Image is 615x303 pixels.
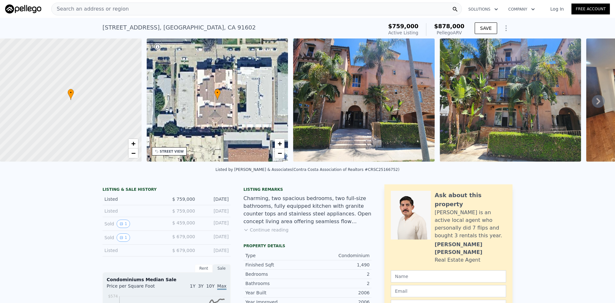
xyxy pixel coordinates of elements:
[388,23,419,29] span: $759,000
[172,234,195,239] span: $ 679,000
[245,271,307,277] div: Bedrooms
[195,264,213,273] div: Rent
[107,276,226,283] div: Condominiums Median Sale
[307,262,370,268] div: 1,490
[102,23,256,32] div: [STREET_ADDRESS] , [GEOGRAPHIC_DATA] , CA 91602
[275,139,284,148] a: Zoom in
[307,252,370,259] div: Condominium
[245,252,307,259] div: Type
[243,195,372,225] div: Charming, two spacious bedrooms, two full-size bathrooms, fully equipped kitchen with granite cou...
[571,4,610,14] a: Free Account
[307,271,370,277] div: 2
[172,208,195,214] span: $ 759,000
[214,90,221,96] span: •
[216,167,399,172] div: Listed by [PERSON_NAME] & Associates (Contra Costa Association of Realtors #CRSC25166752)
[172,220,195,225] span: $ 459,000
[278,149,282,157] span: −
[213,264,231,273] div: Sale
[108,294,118,299] tspan: $574
[245,262,307,268] div: Finished Sqft
[243,187,372,192] div: Listing remarks
[434,23,464,29] span: $878,000
[104,196,161,202] div: Listed
[131,139,135,147] span: +
[500,22,512,35] button: Show Options
[475,22,497,34] button: SAVE
[107,283,167,293] div: Price per Square Foot
[117,220,130,228] button: View historical data
[200,233,229,242] div: [DATE]
[104,208,161,214] div: Listed
[293,38,435,162] img: Sale: 167354791 Parcel: 54390934
[435,191,506,209] div: Ask about this property
[52,5,129,13] span: Search an address or region
[104,233,161,242] div: Sold
[245,280,307,287] div: Bathrooms
[307,280,370,287] div: 2
[200,247,229,254] div: [DATE]
[68,89,74,100] div: •
[434,29,464,36] div: Pellego ARV
[102,187,231,193] div: LISTING & SALE HISTORY
[117,233,130,242] button: View historical data
[503,4,540,15] button: Company
[172,248,195,253] span: $ 679,000
[435,241,506,256] div: [PERSON_NAME] [PERSON_NAME]
[307,290,370,296] div: 2006
[440,38,581,162] img: Sale: 167354791 Parcel: 54390934
[214,89,221,100] div: •
[198,283,203,289] span: 3Y
[104,247,161,254] div: Listed
[463,4,503,15] button: Solutions
[128,148,138,158] a: Zoom out
[435,256,480,264] div: Real Estate Agent
[391,270,506,282] input: Name
[172,197,195,202] span: $ 759,000
[190,283,195,289] span: 1Y
[217,283,226,290] span: Max
[160,149,184,154] div: STREET VIEW
[128,139,138,148] a: Zoom in
[245,290,307,296] div: Year Built
[104,220,161,228] div: Sold
[131,149,135,157] span: −
[200,220,229,228] div: [DATE]
[200,196,229,202] div: [DATE]
[388,30,418,35] span: Active Listing
[68,90,74,96] span: •
[435,209,506,240] div: [PERSON_NAME] is an active local agent who personally did 7 flips and bought 3 rentals this year.
[278,139,282,147] span: +
[275,148,284,158] a: Zoom out
[200,208,229,214] div: [DATE]
[543,6,571,12] a: Log In
[206,283,215,289] span: 10Y
[243,227,289,233] button: Continue reading
[5,4,41,13] img: Pellego
[391,285,506,297] input: Email
[243,243,372,248] div: Property details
